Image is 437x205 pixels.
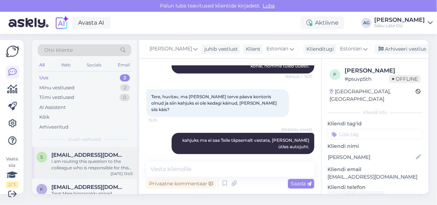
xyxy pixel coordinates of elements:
[334,72,337,77] span: p
[39,114,50,121] div: Kõik
[146,179,216,189] div: Privaatne kommentaar
[266,45,288,53] span: Estonian
[327,184,423,191] p: Kliendi telefon
[39,94,74,101] div: Tiimi vestlused
[39,84,75,91] div: Minu vestlused
[374,17,425,23] div: [PERSON_NAME]
[120,84,130,91] div: 2
[6,46,19,57] img: Askly Logo
[304,45,334,53] div: Klienditugi
[291,180,311,187] span: Saada
[389,75,421,83] span: Offline
[328,153,415,161] input: Lisa nimi
[327,166,423,173] p: Kliendi email
[85,60,103,70] div: Socials
[151,94,278,112] span: Tere, huvitav, ma [PERSON_NAME] terve päeva kontoris olnud ja siin kahjuks ei ole kedagi käinud, ...
[243,45,260,53] div: Klient
[261,2,277,9] span: Luba
[54,15,69,30] img: explore-ai
[285,155,312,160] span: 15:37
[149,45,192,53] span: [PERSON_NAME]
[327,173,423,181] p: [EMAIL_ADDRESS][DOMAIN_NAME]
[345,75,389,83] div: # psuvp5th
[51,152,126,158] span: sasrsulev@gmail.com
[374,44,429,54] div: Arhiveeri vestlus
[361,18,371,28] div: AG
[39,104,66,111] div: AI Assistent
[285,74,312,79] span: Nähtud ✓ 15:21
[148,117,175,123] span: 15:25
[301,16,344,29] div: Aktiivne
[38,60,46,70] div: All
[340,45,362,53] span: Estonian
[374,17,433,29] a: [PERSON_NAME]Saku Läte OÜ
[68,136,101,142] span: Uued vestlused
[6,181,19,188] div: 2 / 3
[202,45,238,53] div: juhib vestlust
[51,158,133,171] div: I am routing this question to the colleague who is responsible for this topic. The reply might ta...
[39,124,68,131] div: Arhiveeritud
[41,154,43,160] span: s
[281,127,312,132] span: [PERSON_NAME]
[327,129,423,140] input: Lisa tag
[40,186,44,192] span: k
[327,142,423,150] p: Kliendi nimi
[51,184,126,190] span: ksauto@hot.ee
[116,60,131,70] div: Email
[120,74,130,81] div: 2
[51,190,133,203] div: Tere! Meie hinnapakkumised veeautomaatidele [PERSON_NAME] on personaalsed ning sõltuvad mudelist,...
[60,60,72,70] div: Web
[39,74,49,81] div: Uus
[374,23,425,29] div: Saku Läte OÜ
[44,46,73,54] span: Otsi kliente
[327,109,423,116] div: Kliendi info
[72,17,110,29] a: Avasta AI
[6,156,19,188] div: Vaata siia
[327,120,423,127] p: Kliendi tag'id
[330,88,416,103] div: [GEOGRAPHIC_DATA], [GEOGRAPHIC_DATA]
[345,66,421,75] div: [PERSON_NAME]
[111,171,133,176] div: [DATE] 13:03
[120,94,130,101] div: 0
[182,137,310,149] span: kahjuks ma ei saa Teile täpsemalt vastata, [PERSON_NAME] ütles autojuht.
[327,191,385,201] div: Küsi telefoninumbrit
